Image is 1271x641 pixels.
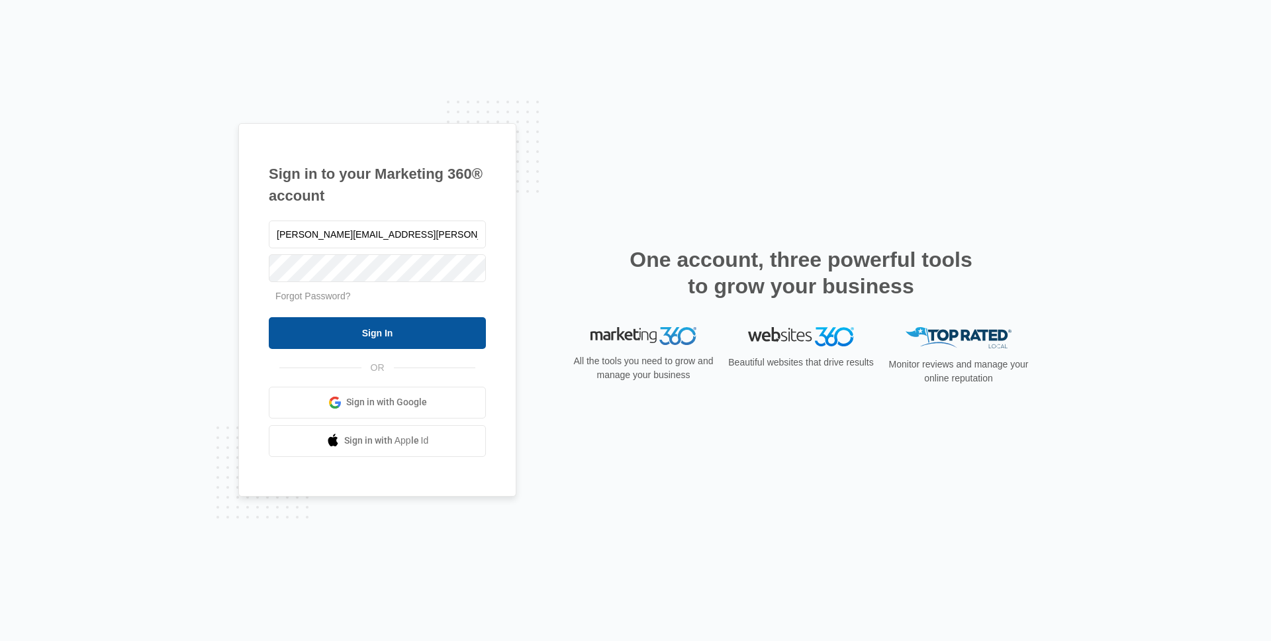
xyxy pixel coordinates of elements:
h1: Sign in to your Marketing 360® account [269,163,486,207]
p: Monitor reviews and manage your online reputation [884,358,1033,385]
a: Sign in with Apple Id [269,425,486,457]
img: Marketing 360 [590,327,696,346]
input: Sign In [269,317,486,349]
span: Sign in with Apple Id [344,434,429,448]
p: All the tools you need to grow and manage your business [569,354,718,382]
img: Top Rated Local [906,327,1012,349]
span: OR [361,361,394,375]
a: Forgot Password? [275,291,351,301]
span: Sign in with Google [346,395,427,409]
a: Sign in with Google [269,387,486,419]
h2: One account, three powerful tools to grow your business [626,246,976,299]
input: Email [269,221,486,248]
img: Websites 360 [748,327,854,346]
p: Beautiful websites that drive results [727,356,875,370]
